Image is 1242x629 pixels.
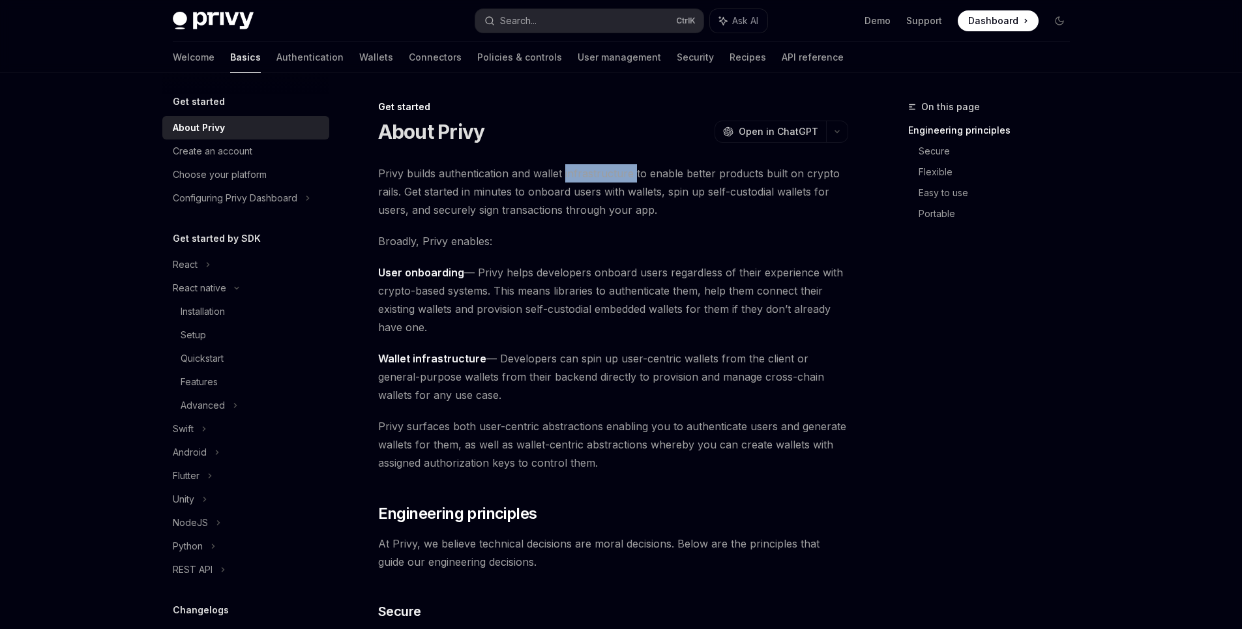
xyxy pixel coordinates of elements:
[162,370,329,394] a: Features
[181,327,206,343] div: Setup
[919,162,1080,183] a: Flexible
[968,14,1018,27] span: Dashboard
[276,42,344,73] a: Authentication
[715,121,826,143] button: Open in ChatGPT
[173,120,225,136] div: About Privy
[378,100,848,113] div: Get started
[500,13,537,29] div: Search...
[162,163,329,186] a: Choose your platform
[378,266,464,279] strong: User onboarding
[378,417,848,472] span: Privy surfaces both user-centric abstractions enabling you to authenticate users and generate wal...
[732,14,758,27] span: Ask AI
[173,231,261,246] h5: Get started by SDK
[173,190,297,206] div: Configuring Privy Dashboard
[378,349,848,404] span: — Developers can spin up user-centric wallets from the client or general-purpose wallets from the...
[181,351,224,366] div: Quickstart
[173,602,229,618] h5: Changelogs
[173,167,267,183] div: Choose your platform
[359,42,393,73] a: Wallets
[919,141,1080,162] a: Secure
[710,9,767,33] button: Ask AI
[908,120,1080,141] a: Engineering principles
[173,515,208,531] div: NodeJS
[173,42,214,73] a: Welcome
[865,14,891,27] a: Demo
[378,352,486,365] strong: Wallet infrastructure
[739,125,818,138] span: Open in ChatGPT
[173,562,213,578] div: REST API
[919,203,1080,224] a: Portable
[162,300,329,323] a: Installation
[730,42,766,73] a: Recipes
[181,374,218,390] div: Features
[475,9,703,33] button: Search...CtrlK
[782,42,844,73] a: API reference
[919,183,1080,203] a: Easy to use
[230,42,261,73] a: Basics
[173,491,194,507] div: Unity
[409,42,462,73] a: Connectors
[677,42,714,73] a: Security
[906,14,942,27] a: Support
[378,263,848,336] span: — Privy helps developers onboard users regardless of their experience with crypto-based systems. ...
[173,280,226,296] div: React native
[181,398,225,413] div: Advanced
[162,116,329,139] a: About Privy
[676,16,696,26] span: Ctrl K
[173,445,207,460] div: Android
[378,164,848,219] span: Privy builds authentication and wallet infrastructure to enable better products built on crypto r...
[958,10,1039,31] a: Dashboard
[578,42,661,73] a: User management
[378,503,537,524] span: Engineering principles
[173,468,200,484] div: Flutter
[378,602,421,621] span: Secure
[173,257,198,272] div: React
[181,304,225,319] div: Installation
[162,347,329,370] a: Quickstart
[173,143,252,159] div: Create an account
[378,120,485,143] h1: About Privy
[162,139,329,163] a: Create an account
[921,99,980,115] span: On this page
[173,12,254,30] img: dark logo
[1049,10,1070,31] button: Toggle dark mode
[173,421,194,437] div: Swift
[173,538,203,554] div: Python
[477,42,562,73] a: Policies & controls
[378,232,848,250] span: Broadly, Privy enables:
[173,94,225,110] h5: Get started
[162,323,329,347] a: Setup
[378,534,848,571] span: At Privy, we believe technical decisions are moral decisions. Below are the principles that guide...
